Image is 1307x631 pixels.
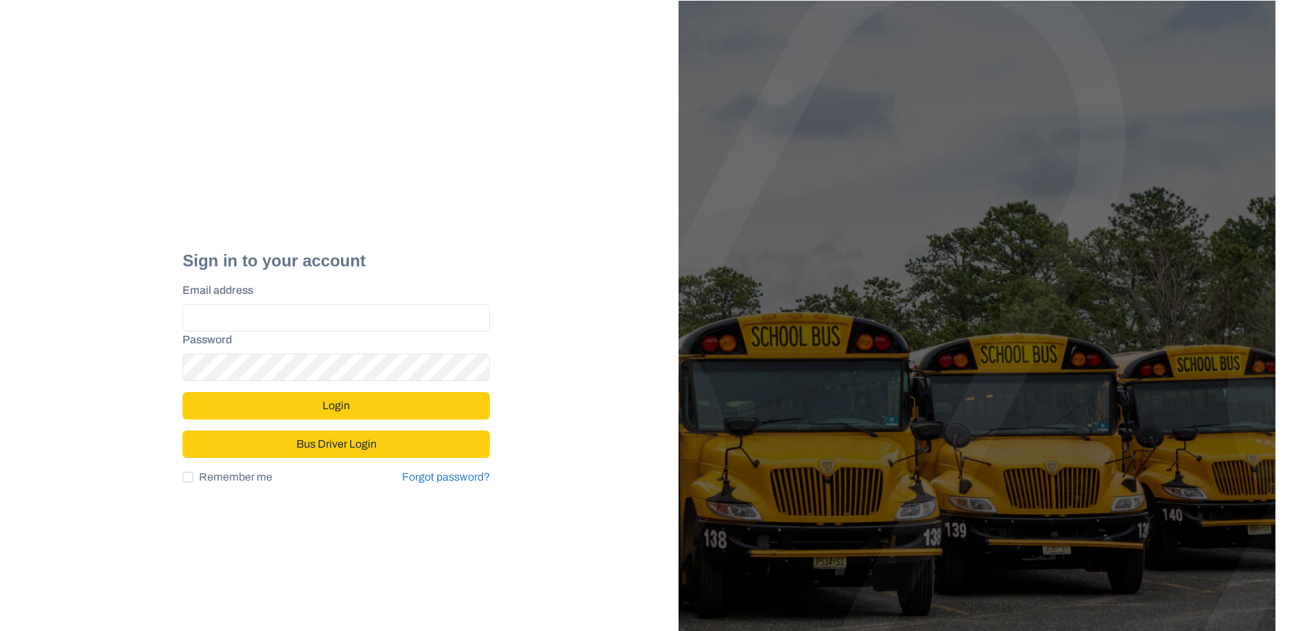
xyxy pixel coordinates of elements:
h2: Sign in to your account [182,251,490,271]
a: Forgot password? [402,469,490,485]
button: Login [182,392,490,420]
label: Password [182,332,482,348]
a: Forgot password? [402,471,490,483]
span: Remember me [199,469,272,485]
label: Email address [182,282,482,299]
button: Bus Driver Login [182,431,490,458]
a: Bus Driver Login [182,432,490,444]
